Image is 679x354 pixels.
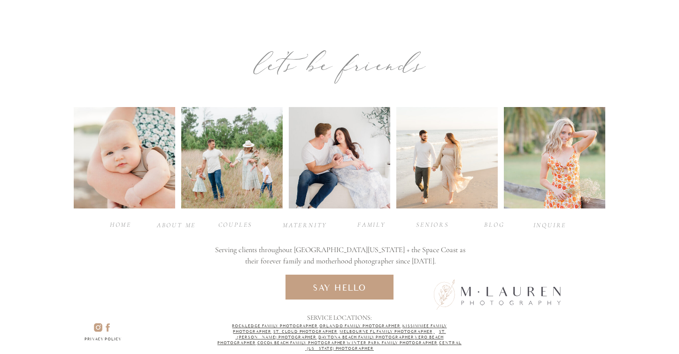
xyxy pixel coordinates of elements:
a: Cocoa Beach Family Photographer [257,341,347,345]
a: ST. CLOUD Photographer [273,330,338,334]
div: let’s be friends [190,41,490,87]
p: Service Locations: [307,313,372,322]
a: Privacy policy [74,337,132,345]
a: say hello [305,282,375,292]
a: Daytona Beach Family Photographer [318,335,414,339]
a: BLOG [476,220,513,229]
a: seniors [414,220,451,229]
a: Melbourne Fl Family Photographer, [339,330,435,334]
a: Home [102,220,139,229]
a: Couples [216,220,254,229]
h3: Serving clients throughout [GEOGRAPHIC_DATA][US_STATE] + the Space Coast as their forever family ... [212,244,468,268]
a: Winter Park Family Photographer [347,341,438,345]
a: maternity [283,220,325,229]
a: about ME [156,220,196,229]
p: , , , , , , , , , [217,323,462,352]
a: INQUIRE [531,220,569,229]
a: Orlando Family Photographer [319,324,401,328]
a: Rockledge Family Photographer [232,324,318,328]
a: family [353,220,390,229]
